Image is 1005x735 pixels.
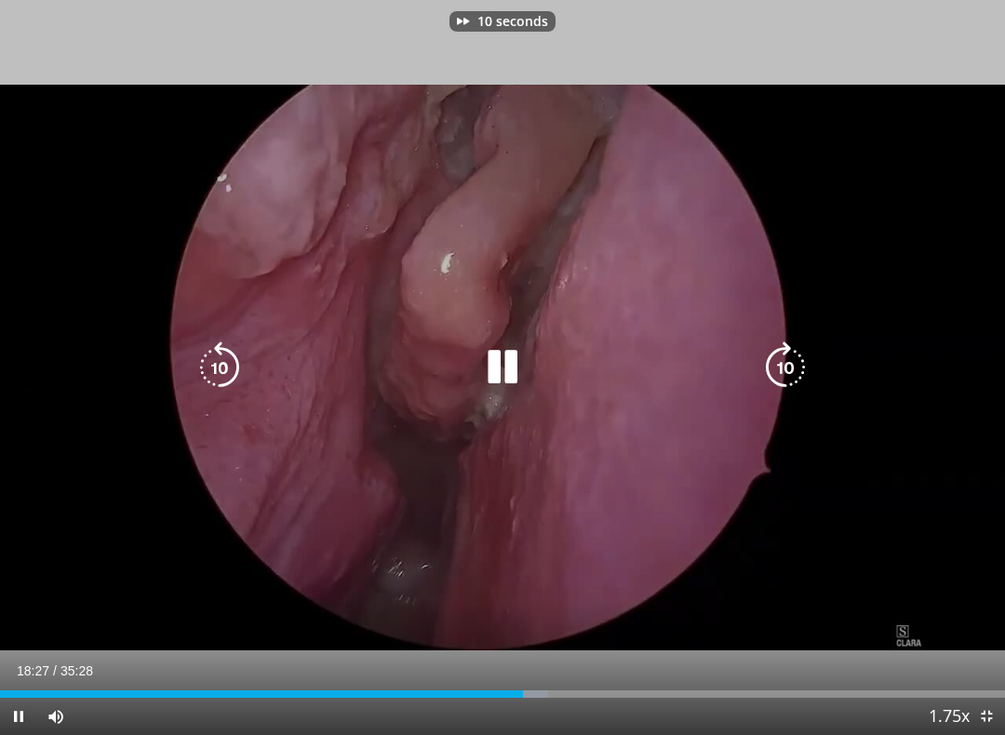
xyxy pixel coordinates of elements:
span: 18:27 [17,663,49,678]
span: / [53,663,57,678]
p: 10 seconds [477,15,548,28]
button: Mute [37,698,74,735]
button: Playback Rate [931,698,968,735]
span: 35:28 [60,663,93,678]
button: Exit Fullscreen [968,698,1005,735]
